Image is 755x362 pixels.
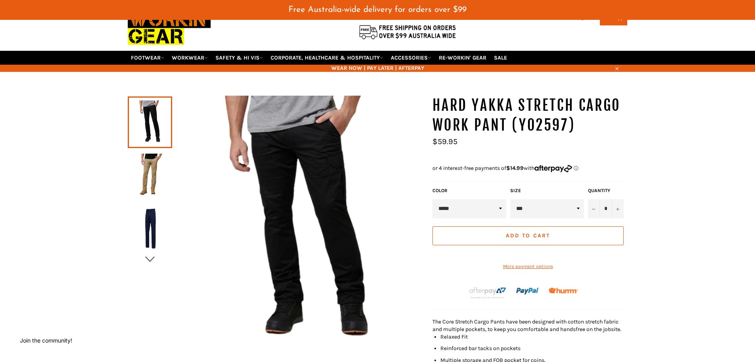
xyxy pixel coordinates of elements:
img: Afterpay-Logo-on-dark-bg_large.png [468,286,507,300]
span: WEAR NOW | PAY LATER | AFTERPAY [128,64,628,72]
button: Increase item quantity by one [612,199,624,218]
li: Reinforced bar tacks on pockets [440,345,628,352]
label: Color [432,187,506,194]
a: RE-WORKIN' GEAR [436,51,490,65]
img: Workin Gear leaders in Workwear, Safety Boots, PPE, Uniforms. Australia's No.1 in Workwear [128,6,211,50]
span: Add to Cart [506,232,550,239]
a: More payment options [432,263,624,270]
img: HARD YAKKA Stretch Cargo Work Pant (Y02597) - Workin' Gear [132,207,168,250]
span: $59.95 [432,137,457,146]
a: SALE [491,51,510,65]
a: CORPORATE, HEALTHCARE & HOSPITALITY [267,51,386,65]
a: FOOTWEAR [128,51,167,65]
span: Free Australia-wide delivery for orders over $99 [288,6,467,14]
h1: HARD YAKKA Stretch Cargo Work Pant (Y02597) [432,96,628,135]
p: The Core Stretch Cargo Pants have been designed with cotton stretch fabric and multiple pockets, ... [432,318,628,333]
li: Relaxed Fit [440,333,628,341]
a: WORKWEAR [169,51,211,65]
label: Quantity [588,187,624,194]
button: Join the community! [20,337,72,344]
a: ACCESSORIES [388,51,434,65]
img: HARD YAKKA Stretch Cargo Work Pant (Y02597) - Workin' Gear [132,154,168,197]
img: paypal.png [516,279,540,303]
button: Reduce item quantity by one [588,199,600,218]
img: Humm_core_logo_RGB-01_300x60px_small_195d8312-4386-4de7-b182-0ef9b6303a37.png [549,288,578,294]
img: Flat $9.95 shipping Australia wide [358,23,457,40]
a: SAFETY & HI VIS [212,51,266,65]
label: Size [510,187,584,194]
img: HARD YAKKA Stretch Cargo Work Pant (Y02597) - Workin' Gear [172,96,425,348]
button: Add to Cart [432,226,624,245]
